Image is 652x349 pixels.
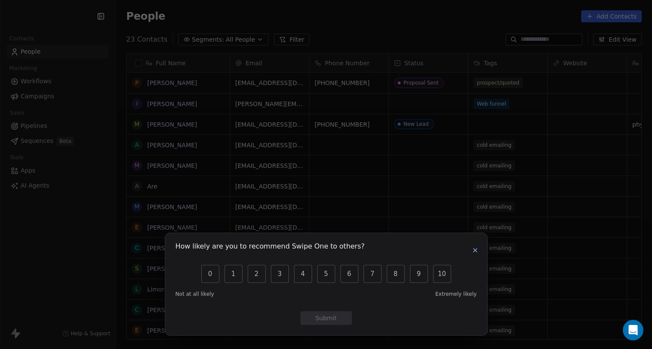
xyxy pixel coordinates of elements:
[248,265,266,283] button: 2
[433,265,451,283] button: 10
[364,265,382,283] button: 7
[224,265,243,283] button: 1
[300,311,352,325] button: Submit
[176,291,214,297] span: Not at all likely
[294,265,312,283] button: 4
[176,243,365,252] h1: How likely are you to recommend Swipe One to others?
[201,265,219,283] button: 0
[317,265,335,283] button: 5
[435,291,476,297] span: Extremely likely
[271,265,289,283] button: 3
[410,265,428,283] button: 9
[340,265,358,283] button: 6
[387,265,405,283] button: 8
